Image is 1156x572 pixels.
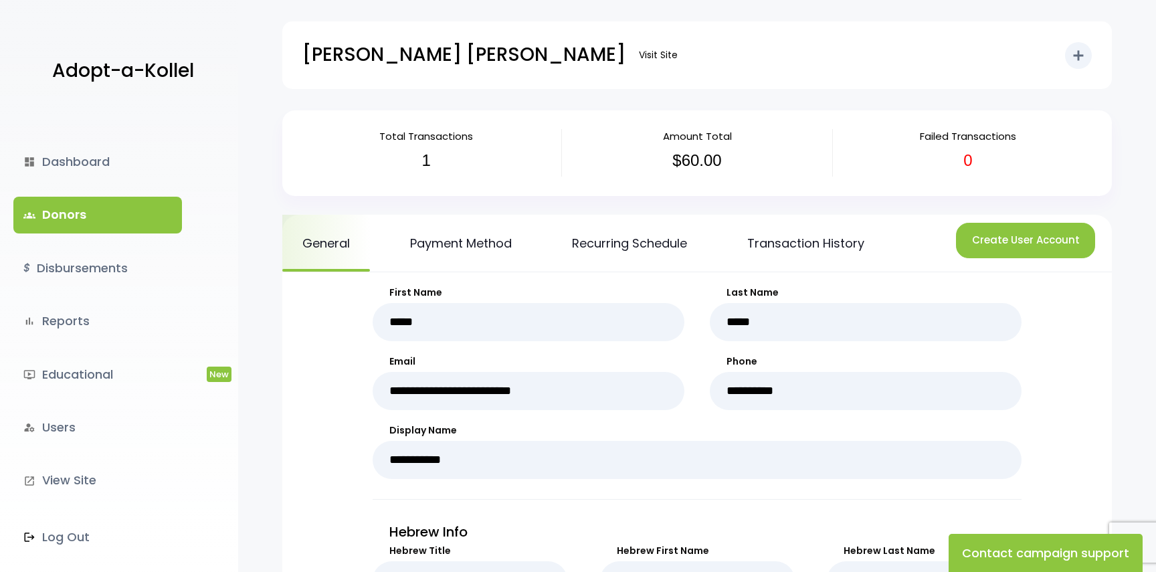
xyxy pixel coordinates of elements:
i: manage_accounts [23,421,35,434]
button: add [1065,42,1092,69]
label: Display Name [373,423,1022,438]
h3: 1 [301,151,551,171]
a: Log Out [13,519,182,555]
p: Adopt-a-Kollel [52,54,194,88]
a: ondemand_videoEducationalNew [13,357,182,393]
label: Hebrew First Name [600,544,795,558]
label: Phone [710,355,1022,369]
span: Amount Total [663,129,732,143]
i: ondemand_video [23,369,35,381]
h3: 0 [843,151,1093,171]
a: bar_chartReports [13,303,182,339]
a: launchView Site [13,462,182,498]
i: $ [23,259,30,278]
i: dashboard [23,156,35,168]
a: Transaction History [727,215,884,272]
span: New [207,367,231,382]
i: bar_chart [23,315,35,327]
i: add [1070,47,1086,64]
a: Adopt-a-Kollel [45,39,194,104]
label: Hebrew Title [373,544,567,558]
h3: $60.00 [572,151,822,171]
a: Recurring Schedule [552,215,707,272]
a: General [282,215,370,272]
span: Failed Transactions [920,129,1016,143]
label: Last Name [710,286,1022,300]
button: Create User Account [956,223,1095,258]
p: [PERSON_NAME] [PERSON_NAME] [302,38,625,72]
a: Payment Method [390,215,532,272]
a: dashboardDashboard [13,144,182,180]
i: launch [23,475,35,487]
label: Hebrew Last Name [827,544,1022,558]
a: $Disbursements [13,250,182,286]
a: manage_accountsUsers [13,409,182,446]
label: First Name [373,286,684,300]
span: groups [23,209,35,221]
a: groupsDonors [13,197,182,233]
a: Visit Site [632,42,684,68]
label: Email [373,355,684,369]
span: Total Transactions [379,129,473,143]
p: Hebrew Info [373,520,1022,544]
button: Contact campaign support [949,534,1143,572]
